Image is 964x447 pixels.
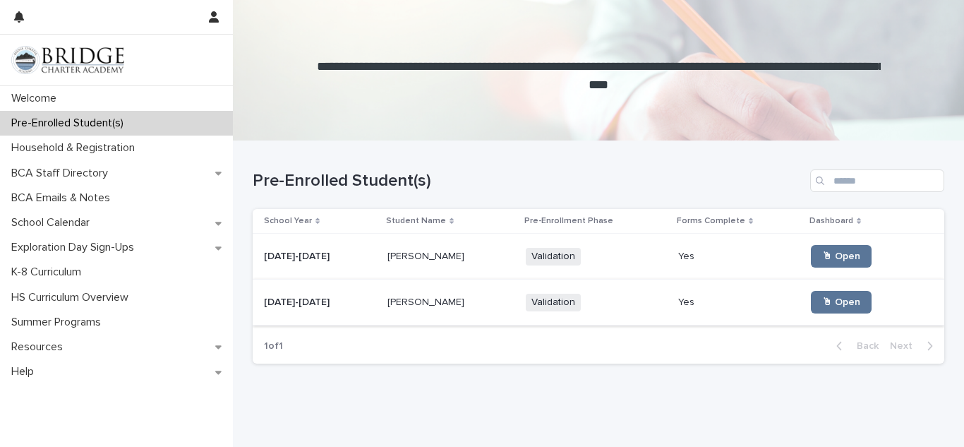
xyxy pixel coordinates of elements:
[678,248,697,263] p: Yes
[811,245,872,268] a: 🖱 Open
[822,251,860,261] span: 🖱 Open
[810,169,944,192] input: Search
[6,167,119,180] p: BCA Staff Directory
[264,294,332,309] p: [DATE]-[DATE]
[264,248,332,263] p: [DATE]-[DATE]
[6,340,74,354] p: Resources
[526,248,581,266] span: Validation
[6,291,140,304] p: HS Curriculum Overview
[6,365,45,379] p: Help
[678,294,697,309] p: Yes
[6,141,146,155] p: Household & Registration
[6,117,135,130] p: Pre-Enrolled Student(s)
[526,294,581,311] span: Validation
[264,213,312,229] p: School Year
[6,241,145,254] p: Exploration Day Sign-Ups
[524,213,613,229] p: Pre-Enrollment Phase
[890,341,921,351] span: Next
[677,213,745,229] p: Forms Complete
[6,191,121,205] p: BCA Emails & Notes
[253,280,944,326] tr: [DATE]-[DATE][DATE]-[DATE] [PERSON_NAME][PERSON_NAME] ValidationYesYes 🖱 Open
[825,340,884,352] button: Back
[848,341,879,351] span: Back
[884,340,944,352] button: Next
[253,329,294,364] p: 1 of 1
[11,46,124,74] img: V1C1m3IdTEidaUdm9Hs0
[6,92,68,105] p: Welcome
[822,297,860,307] span: 🖱 Open
[6,216,101,230] p: School Calendar
[809,213,853,229] p: Dashboard
[387,248,467,263] p: [PERSON_NAME]
[6,316,112,329] p: Summer Programs
[6,266,92,279] p: K-8 Curriculum
[387,294,467,309] p: [PERSON_NAME]
[811,291,872,314] a: 🖱 Open
[253,234,944,280] tr: [DATE]-[DATE][DATE]-[DATE] [PERSON_NAME][PERSON_NAME] ValidationYesYes 🖱 Open
[253,171,805,191] h1: Pre-Enrolled Student(s)
[386,213,446,229] p: Student Name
